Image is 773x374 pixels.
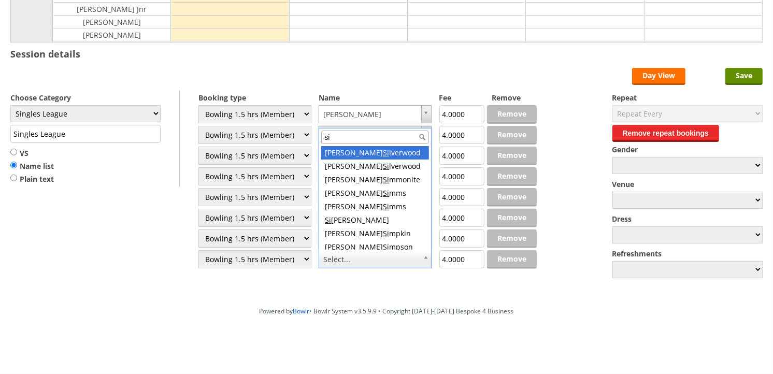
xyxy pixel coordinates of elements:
[383,161,389,171] span: Si
[383,188,389,198] span: Si
[383,242,389,252] span: Si
[383,228,389,238] span: Si
[383,148,389,157] span: Si
[321,146,429,160] div: [PERSON_NAME] lverwood
[321,200,429,213] div: [PERSON_NAME] mms
[321,240,429,254] div: [PERSON_NAME] mpson
[321,213,429,227] div: [PERSON_NAME]
[383,175,389,184] span: Si
[321,186,429,200] div: [PERSON_NAME] mms
[321,227,429,240] div: [PERSON_NAME] mpkin
[383,202,389,211] span: Si
[321,173,429,186] div: [PERSON_NAME] mmonite
[325,215,331,225] span: Si
[321,160,429,173] div: [PERSON_NAME] lverwood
